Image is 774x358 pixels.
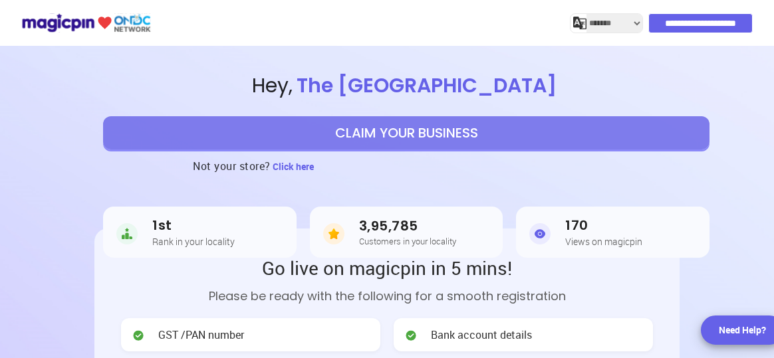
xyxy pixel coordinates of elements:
[719,323,766,337] div: Need Help?
[293,71,561,100] span: The [GEOGRAPHIC_DATA]
[193,149,271,183] h3: Not your store?
[152,236,235,246] h5: Rank in your locality
[158,327,244,343] span: GST /PAN number
[359,236,456,246] h5: Customers in your locality
[359,219,456,234] h3: 3,95,785
[152,218,235,233] h3: 1st
[103,116,709,149] button: CLAIM YOUR BUSINESS
[21,11,151,35] img: ondc-logo-new-small.8a59708e.svg
[431,327,532,343] span: Bank account details
[565,236,642,246] h5: Views on magicpin
[565,218,642,233] h3: 170
[529,221,551,247] img: Views
[121,287,653,305] p: Please be ready with the following for a smooth registration
[121,255,653,280] h2: Go live on magicpin in 5 mins!
[323,221,344,247] img: Customers
[116,221,138,247] img: Rank
[404,329,418,342] img: check
[573,17,586,30] img: j2MGCQAAAABJRU5ErkJggg==
[273,160,314,173] span: Click here
[39,72,774,100] span: Hey ,
[132,329,145,342] img: check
